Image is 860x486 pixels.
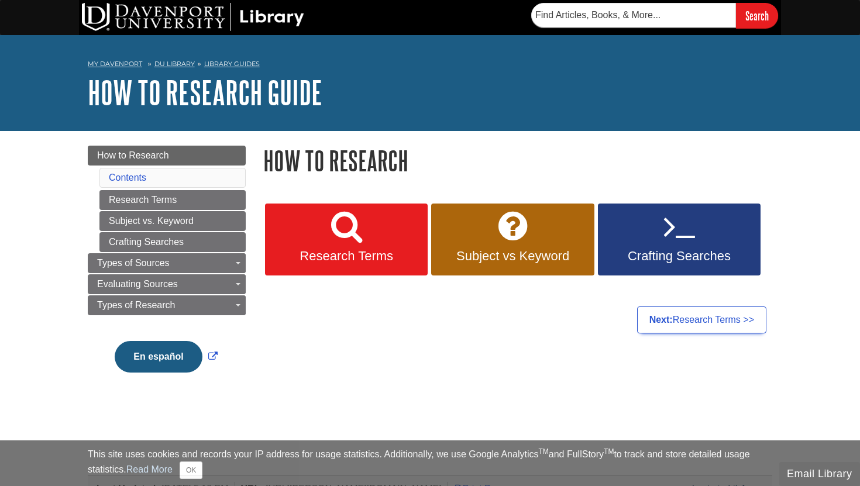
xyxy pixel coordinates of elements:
input: Search [736,3,778,28]
a: How to Research Guide [88,74,322,111]
h1: How to Research [263,146,772,175]
nav: breadcrumb [88,56,772,75]
a: Crafting Searches [598,204,761,276]
input: Find Articles, Books, & More... [531,3,736,27]
sup: TM [604,447,614,456]
a: Contents [109,173,146,182]
a: Link opens in new window [112,351,220,361]
a: Subject vs. Keyword [99,211,246,231]
img: DU Library [82,3,304,31]
a: Subject vs Keyword [431,204,594,276]
a: How to Research [88,146,246,166]
a: Read More [126,464,173,474]
a: Evaluating Sources [88,274,246,294]
a: Crafting Searches [99,232,246,252]
strong: Next: [649,315,673,325]
a: DU Library [154,60,195,68]
span: Crafting Searches [607,249,752,264]
a: Types of Sources [88,253,246,273]
span: How to Research [97,150,169,160]
a: Types of Research [88,295,246,315]
sup: TM [538,447,548,456]
a: Research Terms [265,204,428,276]
a: Library Guides [204,60,260,68]
button: Email Library [779,462,860,486]
a: Next:Research Terms >> [637,306,766,333]
a: My Davenport [88,59,142,69]
form: Searches DU Library's articles, books, and more [531,3,778,28]
button: En español [115,341,202,373]
div: Guide Page Menu [88,146,246,392]
span: Research Terms [274,249,419,264]
span: Types of Sources [97,258,170,268]
span: Subject vs Keyword [440,249,585,264]
a: Research Terms [99,190,246,210]
button: Close [180,461,202,479]
span: Types of Research [97,300,175,310]
div: This site uses cookies and records your IP address for usage statistics. Additionally, we use Goo... [88,447,772,479]
span: Evaluating Sources [97,279,178,289]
